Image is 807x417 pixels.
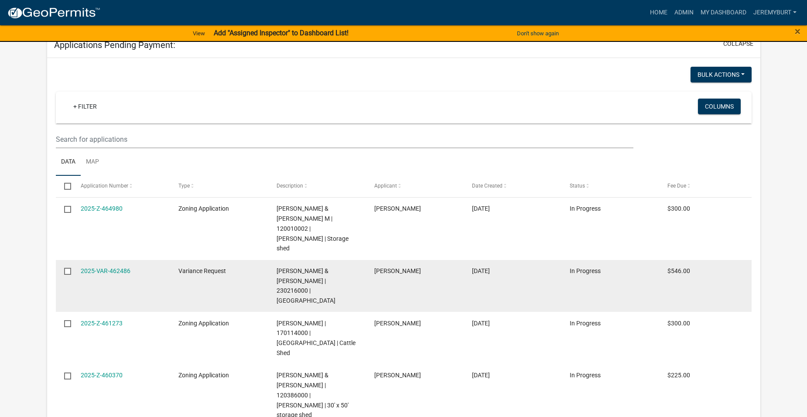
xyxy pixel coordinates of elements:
[667,205,690,212] span: $300.00
[472,205,490,212] span: 08/17/2025
[513,26,562,41] button: Don't show again
[795,25,800,38] span: ×
[81,267,130,274] a: 2025-VAR-462486
[374,205,421,212] span: Aaron Vincent Auger
[374,183,397,189] span: Applicant
[366,176,464,197] datatable-header-cell: Applicant
[178,183,190,189] span: Type
[374,267,421,274] span: Adam Steele
[570,267,601,274] span: In Progress
[667,267,690,274] span: $546.00
[667,320,690,327] span: $300.00
[570,320,601,327] span: In Progress
[81,205,123,212] a: 2025-Z-464980
[667,183,686,189] span: Fee Due
[570,183,585,189] span: Status
[277,267,335,304] span: BISSEN,DONALD E & SANDRA K | 230216000 | Hokah City
[472,372,490,379] span: 08/07/2025
[277,205,349,252] span: AUGER,AARON V & JANELL M | 120010002 | Sheldon | Storage shed
[795,26,800,37] button: Close
[667,372,690,379] span: $225.00
[66,99,104,114] a: + Filter
[646,4,671,21] a: Home
[472,267,490,274] span: 08/12/2025
[561,176,659,197] datatable-header-cell: Status
[170,176,268,197] datatable-header-cell: Type
[81,148,104,176] a: Map
[472,320,490,327] span: 08/08/2025
[56,130,633,148] input: Search for applications
[54,40,175,50] h5: Applications Pending Payment:
[56,148,81,176] a: Data
[178,320,229,327] span: Zoning Application
[374,320,421,327] span: Matt Feldmeier
[56,176,72,197] datatable-header-cell: Select
[178,205,229,212] span: Zoning Application
[671,4,697,21] a: Admin
[659,176,757,197] datatable-header-cell: Fee Due
[277,320,356,356] span: FELDMEIER,MATTHEW W | 170114000 | Yucatan | Cattle Shed
[750,4,800,21] a: JeremyBurt
[81,183,128,189] span: Application Number
[698,99,741,114] button: Columns
[691,67,752,82] button: Bulk Actions
[178,267,226,274] span: Variance Request
[570,372,601,379] span: In Progress
[697,4,750,21] a: My Dashboard
[189,26,209,41] a: View
[81,372,123,379] a: 2025-Z-460370
[723,39,753,48] button: collapse
[178,372,229,379] span: Zoning Application
[277,183,303,189] span: Description
[268,176,366,197] datatable-header-cell: Description
[570,205,601,212] span: In Progress
[81,320,123,327] a: 2025-Z-461273
[72,176,170,197] datatable-header-cell: Application Number
[472,183,503,189] span: Date Created
[464,176,561,197] datatable-header-cell: Date Created
[374,372,421,379] span: Thomas Lisota
[214,29,349,37] strong: Add "Assigned Inspector" to Dashboard List!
